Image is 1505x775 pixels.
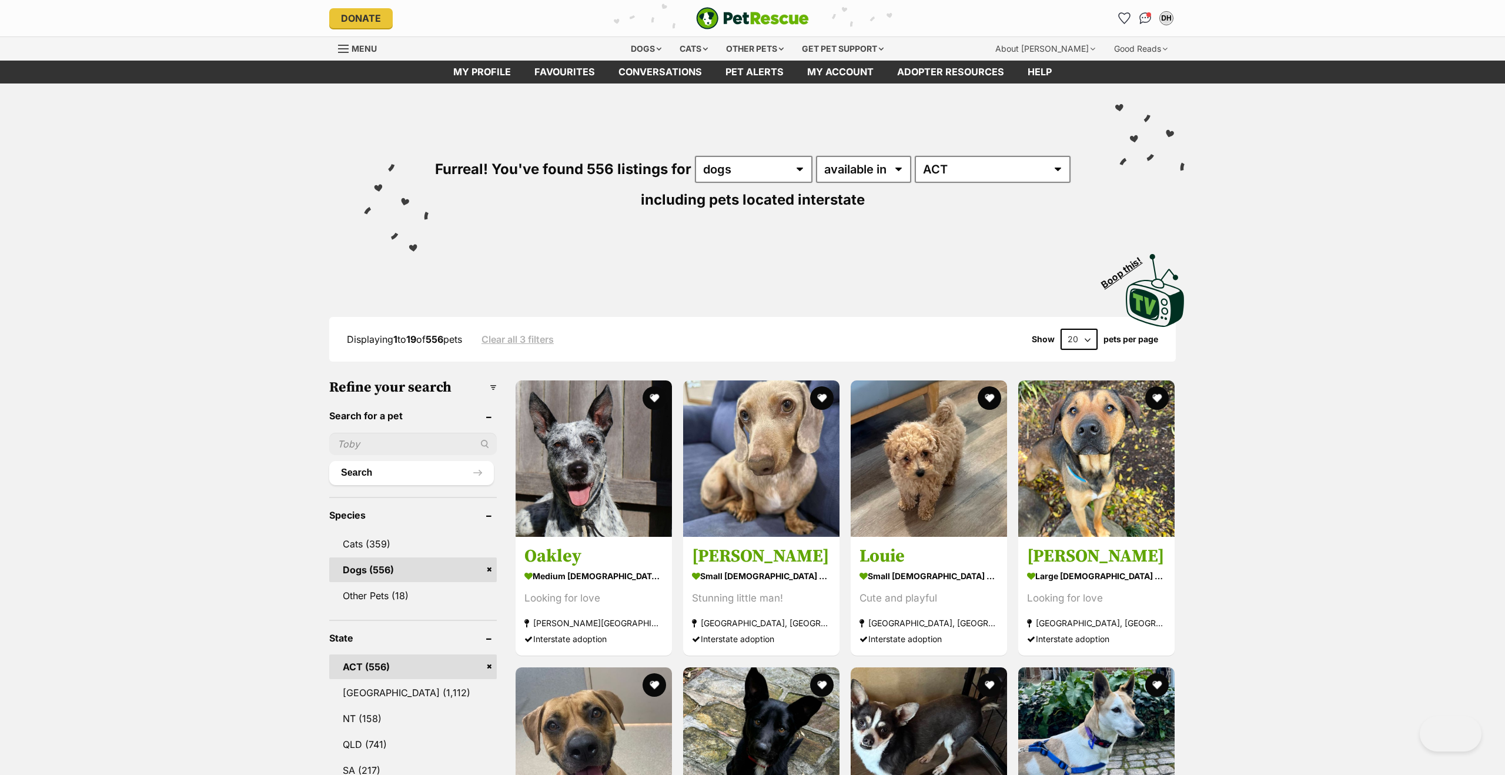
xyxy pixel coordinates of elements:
[692,546,831,568] h3: [PERSON_NAME]
[524,632,663,647] div: Interstate adoption
[810,673,834,697] button: favourite
[683,537,840,656] a: [PERSON_NAME] small [DEMOGRAPHIC_DATA] Dog Stunning little man! [GEOGRAPHIC_DATA], [GEOGRAPHIC_DA...
[352,44,377,54] span: Menu
[329,532,497,556] a: Cats (359)
[1139,12,1152,24] img: chat-41dd97257d64d25036548639549fe6c8038ab92f7586957e7f3b1b290dea8141.svg
[347,333,462,345] span: Displaying to of pets
[329,654,497,679] a: ACT (556)
[607,61,714,83] a: conversations
[406,333,416,345] strong: 19
[1115,9,1176,28] ul: Account quick links
[329,379,497,396] h3: Refine your search
[643,673,666,697] button: favourite
[714,61,795,83] a: Pet alerts
[1136,9,1155,28] a: Conversations
[1157,9,1176,28] button: My account
[978,673,1001,697] button: favourite
[1027,632,1166,647] div: Interstate adoption
[851,537,1007,656] a: Louie small [DEMOGRAPHIC_DATA] Dog Cute and playful [GEOGRAPHIC_DATA], [GEOGRAPHIC_DATA] Intersta...
[696,7,809,29] a: PetRescue
[442,61,523,83] a: My profile
[1016,61,1063,83] a: Help
[523,61,607,83] a: Favourites
[795,61,885,83] a: My account
[692,568,831,585] strong: small [DEMOGRAPHIC_DATA] Dog
[671,37,716,61] div: Cats
[794,37,892,61] div: Get pet support
[1027,546,1166,568] h3: [PERSON_NAME]
[696,7,809,29] img: logo-e224e6f780fb5917bec1dbf3a21bbac754714ae5b6737aabdf751b685950b380.svg
[1027,591,1166,607] div: Looking for love
[641,191,865,208] span: including pets located interstate
[1126,243,1185,329] a: Boop this!
[524,616,663,632] strong: [PERSON_NAME][GEOGRAPHIC_DATA], [GEOGRAPHIC_DATA]
[859,591,998,607] div: Cute and playful
[1103,335,1158,344] label: pets per page
[329,433,497,455] input: Toby
[859,632,998,647] div: Interstate adoption
[426,333,443,345] strong: 556
[1145,386,1169,410] button: favourite
[329,8,393,28] a: Donate
[1027,568,1166,585] strong: large [DEMOGRAPHIC_DATA] Dog
[1106,37,1176,61] div: Good Reads
[329,680,497,705] a: [GEOGRAPHIC_DATA] (1,112)
[329,410,497,421] header: Search for a pet
[481,334,554,345] a: Clear all 3 filters
[338,37,385,58] a: Menu
[692,632,831,647] div: Interstate adoption
[851,380,1007,537] img: Louie - Poodle (Miniature) x Maltese Dog
[524,591,663,607] div: Looking for love
[859,568,998,585] strong: small [DEMOGRAPHIC_DATA] Dog
[524,568,663,585] strong: medium [DEMOGRAPHIC_DATA] Dog
[435,161,691,178] span: Furreal! You've found 556 listings for
[692,591,831,607] div: Stunning little man!
[1099,248,1153,290] span: Boop this!
[810,386,834,410] button: favourite
[329,557,497,582] a: Dogs (556)
[393,333,397,345] strong: 1
[329,732,497,757] a: QLD (741)
[643,386,666,410] button: favourite
[329,461,494,485] button: Search
[516,537,672,656] a: Oakley medium [DEMOGRAPHIC_DATA] Dog Looking for love [PERSON_NAME][GEOGRAPHIC_DATA], [GEOGRAPHIC...
[1126,254,1185,327] img: PetRescue TV logo
[1027,616,1166,632] strong: [GEOGRAPHIC_DATA], [GEOGRAPHIC_DATA]
[692,616,831,632] strong: [GEOGRAPHIC_DATA], [GEOGRAPHIC_DATA]
[683,380,840,537] img: Alvin - Dachshund (Miniature) Dog
[329,633,497,643] header: State
[718,37,792,61] div: Other pets
[1160,12,1172,24] div: DH
[978,386,1001,410] button: favourite
[1145,673,1169,697] button: favourite
[859,546,998,568] h3: Louie
[524,546,663,568] h3: Oakley
[1018,380,1175,537] img: Jake - Mixed breed Dog
[1115,9,1133,28] a: Favourites
[516,380,672,537] img: Oakley - Australian Cattle Dog
[329,583,497,608] a: Other Pets (18)
[987,37,1103,61] div: About [PERSON_NAME]
[1018,537,1175,656] a: [PERSON_NAME] large [DEMOGRAPHIC_DATA] Dog Looking for love [GEOGRAPHIC_DATA], [GEOGRAPHIC_DATA] ...
[329,706,497,731] a: NT (158)
[885,61,1016,83] a: Adopter resources
[859,616,998,632] strong: [GEOGRAPHIC_DATA], [GEOGRAPHIC_DATA]
[329,510,497,520] header: Species
[623,37,670,61] div: Dogs
[1032,335,1055,344] span: Show
[1420,716,1481,751] iframe: Help Scout Beacon - Open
